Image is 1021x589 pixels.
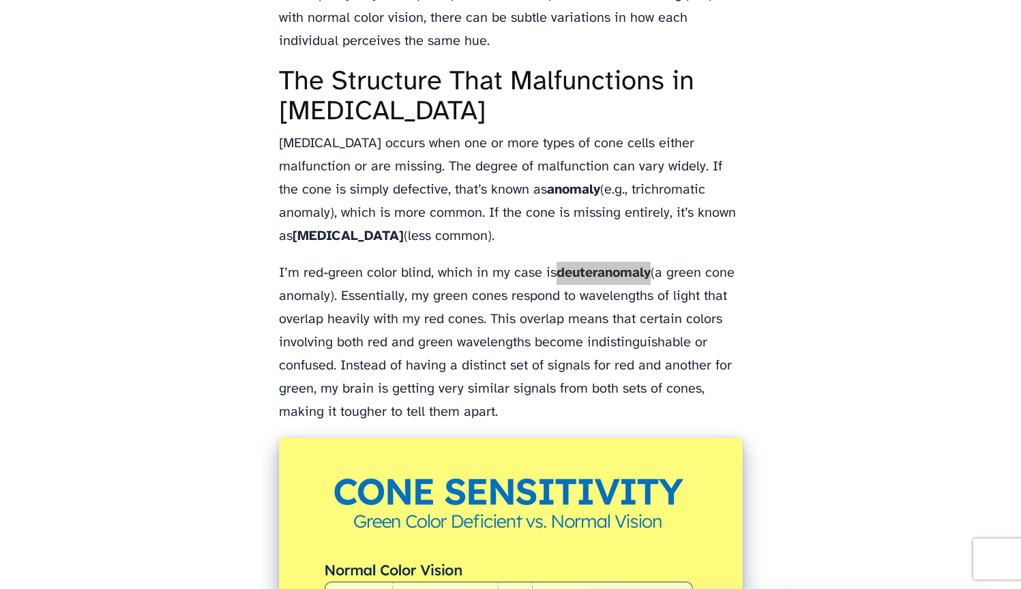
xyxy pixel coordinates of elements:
[279,262,743,424] p: I’m red-green color blind, which in my case is (a green cone anomaly). Essentially, my green cone...
[557,266,651,280] strong: deuteranomaly
[547,183,600,197] strong: anomaly
[279,67,743,127] h2: The Structure That Malfunctions in [MEDICAL_DATA]
[293,229,404,243] strong: [MEDICAL_DATA]
[279,132,743,248] p: [MEDICAL_DATA] occurs when one or more types of cone cells either malfunction or are missing. The...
